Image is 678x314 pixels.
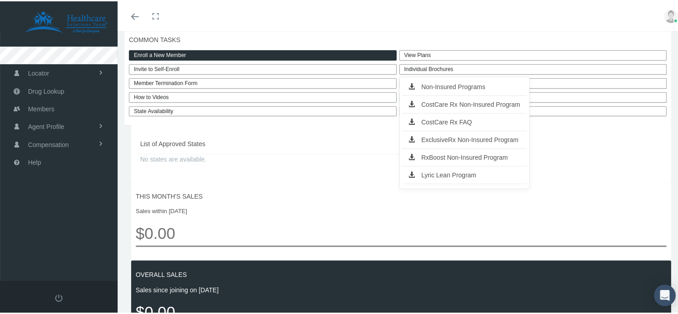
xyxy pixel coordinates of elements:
[129,63,397,73] a: Invite to Self-Enroll
[129,77,397,87] a: Member Termination Form
[664,8,678,22] img: user-placeholder.jpg
[129,91,397,101] a: How to Videos
[399,77,667,87] div: Group Brochures
[402,79,527,92] a: Non-Insured Programs
[28,63,49,81] span: Locator
[129,33,667,43] span: COMMON TASKS
[28,135,69,152] span: Compensation
[136,205,667,214] span: Sales within [DATE]
[399,63,667,73] div: Individual Brochures
[136,268,667,278] span: OVERALL SALES
[399,91,667,101] div: Formularies
[140,138,397,147] span: List of Approved States
[402,150,527,162] a: RxBoost Non-Insured Program
[129,105,397,115] a: State Availability
[12,10,120,33] img: HEALTHCARE SOLUTIONS TEAM, LLC
[136,219,667,244] span: $0.00
[28,152,41,170] span: Help
[28,117,64,134] span: Agent Profile
[402,97,527,109] a: CostCare Rx Non-Insured Program
[402,114,527,127] a: CostCare Rx FAQ
[28,81,64,99] span: Drug Lookup
[136,190,667,200] span: THIS MONTH'S SALES
[136,284,667,294] span: Sales since joining on [DATE]
[129,49,397,59] a: Enroll a New Member
[140,153,397,163] span: No states are available.
[399,105,667,115] a: Manufacturer Coupons
[402,167,527,180] a: Lyric Lean Program
[399,49,667,59] a: View Plans
[402,132,527,145] a: ExclusiveRx Non-Insured Program
[28,99,54,116] span: Members
[654,283,676,305] div: Open Intercom Messenger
